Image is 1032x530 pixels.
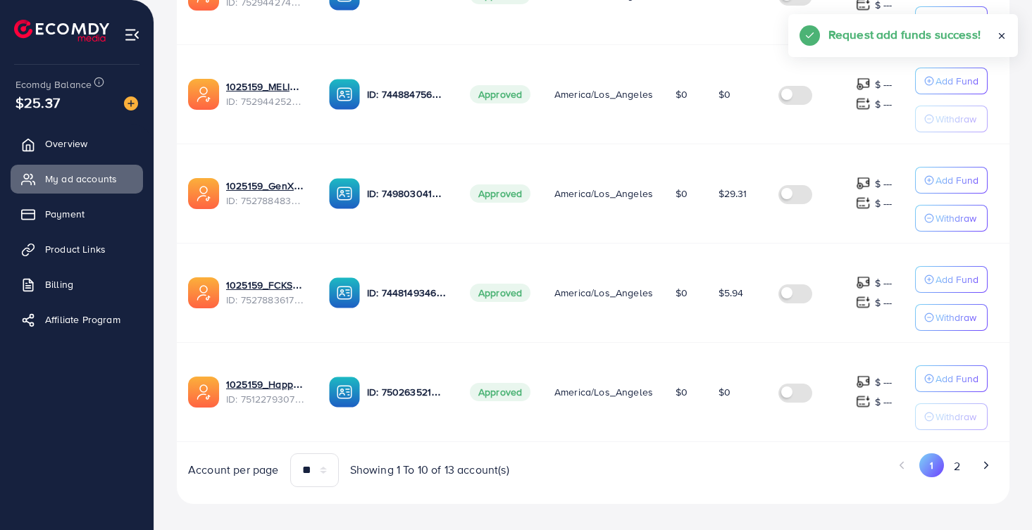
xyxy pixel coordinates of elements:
[875,76,893,93] p: $ ---
[919,453,944,477] button: Go to page 1
[15,77,92,92] span: Ecomdy Balance
[45,137,87,151] span: Overview
[188,79,219,110] img: ic-ads-acc.e4c84228.svg
[188,377,219,408] img: ic-ads-acc.e4c84228.svg
[226,179,306,208] div: <span class='underline'>1025159_GenX and millennials_1752722279617</span></br>7527884838796623889
[15,92,60,113] span: $25.37
[915,167,988,194] button: Add Fund
[11,165,143,193] a: My ad accounts
[329,79,360,110] img: ic-ba-acc.ded83a64.svg
[350,462,509,478] span: Showing 1 To 10 of 13 account(s)
[367,284,447,301] p: ID: 7448149346291400721
[935,172,978,189] p: Add Fund
[935,370,978,387] p: Add Fund
[719,187,747,201] span: $29.31
[367,86,447,103] p: ID: 7448847563979243537
[226,377,306,391] a: 1025159_Happy Cooking Hub_1749089120995
[915,106,988,132] button: Withdraw
[45,313,120,327] span: Affiliate Program
[676,87,688,101] span: $0
[470,184,530,203] span: Approved
[188,462,279,478] span: Account per page
[935,72,978,89] p: Add Fund
[875,175,893,192] p: $ ---
[856,275,871,290] img: top-up amount
[226,80,306,108] div: <span class='underline'>1025159_MELINDA BRANDA THOMAS STORE_1753084957674</span></br>752944252257...
[554,187,653,201] span: America/Los_Angeles
[719,87,731,101] span: $0
[856,295,871,310] img: top-up amount
[554,87,653,101] span: America/Los_Angeles
[935,309,976,326] p: Withdraw
[935,210,976,227] p: Withdraw
[915,403,988,430] button: Withdraw
[470,383,530,401] span: Approved
[944,453,969,479] button: Go to page 2
[972,467,1021,519] iframe: Chat
[915,68,988,94] button: Add Fund
[226,278,306,292] a: 1025159_FCKSHIRT123_1752722003939
[875,275,893,291] p: $ ---
[856,196,871,210] img: top-up amount
[974,453,998,477] button: Go to next page
[14,20,109,42] img: logo
[915,365,988,392] button: Add Fund
[226,94,306,108] span: ID: 7529442522570162177
[329,178,360,209] img: ic-ba-acc.ded83a64.svg
[45,242,106,256] span: Product Links
[226,80,306,94] a: 1025159_MELINDA [PERSON_NAME] STORE_1753084957674
[935,11,976,28] p: Withdraw
[226,194,306,208] span: ID: 7527884838796623889
[554,286,653,300] span: America/Los_Angeles
[719,286,744,300] span: $5.94
[226,392,306,406] span: ID: 7512279307088297991
[856,374,871,389] img: top-up amount
[875,393,893,410] p: $ ---
[856,176,871,191] img: top-up amount
[554,385,653,399] span: America/Los_Angeles
[875,294,893,311] p: $ ---
[11,305,143,334] a: Affiliate Program
[856,394,871,409] img: top-up amount
[828,25,981,44] h5: Request add funds success!
[915,266,988,293] button: Add Fund
[226,377,306,406] div: <span class='underline'>1025159_Happy Cooking Hub_1749089120995</span></br>7512279307088297991
[915,205,988,232] button: Withdraw
[226,278,306,307] div: <span class='underline'>1025159_FCKSHIRT123_1752722003939</span></br>7527883617448853520
[719,385,731,399] span: $0
[470,85,530,103] span: Approved
[329,377,360,408] img: ic-ba-acc.ded83a64.svg
[11,270,143,298] a: Billing
[226,293,306,307] span: ID: 7527883617448853520
[935,271,978,288] p: Add Fund
[188,277,219,308] img: ic-ads-acc.e4c84228.svg
[604,453,998,479] ul: Pagination
[367,384,447,400] p: ID: 7502635210299981825
[856,96,871,111] img: top-up amount
[188,178,219,209] img: ic-ads-acc.e4c84228.svg
[676,286,688,300] span: $0
[45,172,117,186] span: My ad accounts
[856,77,871,92] img: top-up amount
[45,277,73,291] span: Billing
[875,195,893,212] p: $ ---
[367,185,447,202] p: ID: 7498030419611435016
[11,200,143,228] a: Payment
[875,96,893,113] p: $ ---
[226,179,306,193] a: 1025159_GenX and millennials_1752722279617
[329,277,360,308] img: ic-ba-acc.ded83a64.svg
[11,235,143,263] a: Product Links
[124,27,140,43] img: menu
[875,374,893,391] p: $ ---
[676,385,688,399] span: $0
[915,6,988,33] button: Withdraw
[915,304,988,331] button: Withdraw
[935,408,976,425] p: Withdraw
[676,187,688,201] span: $0
[124,96,138,111] img: image
[470,284,530,302] span: Approved
[935,111,976,127] p: Withdraw
[11,130,143,158] a: Overview
[45,207,85,221] span: Payment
